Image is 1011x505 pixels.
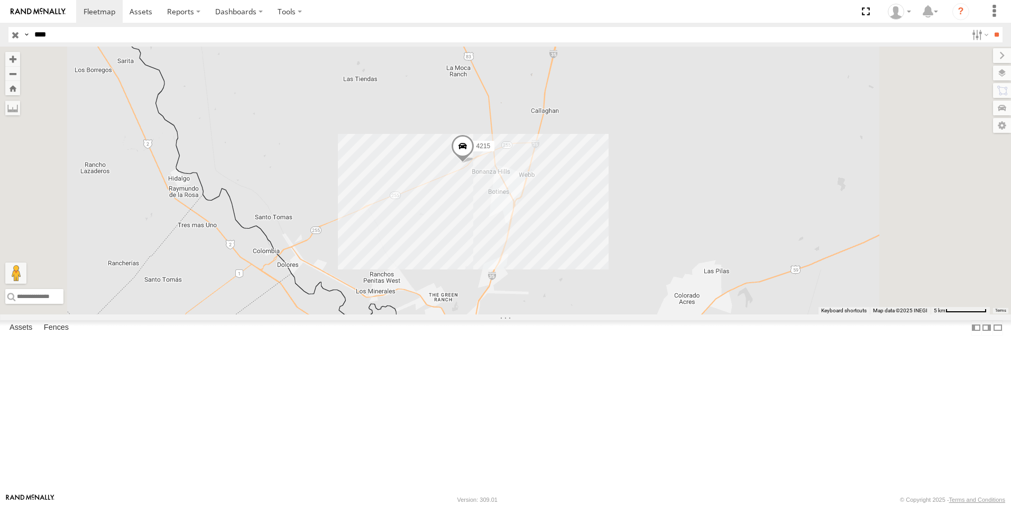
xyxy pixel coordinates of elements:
button: Drag Pegman onto the map to open Street View [5,263,26,284]
span: 4215 [476,142,491,150]
label: Search Filter Options [968,27,990,42]
label: Fences [39,320,74,335]
i: ? [952,3,969,20]
a: Terms (opens in new tab) [995,309,1006,313]
label: Dock Summary Table to the Left [971,320,981,336]
label: Dock Summary Table to the Right [981,320,992,336]
label: Hide Summary Table [992,320,1003,336]
div: Caseta Laredo TX [884,4,915,20]
label: Search Query [22,27,31,42]
a: Visit our Website [6,494,54,505]
button: Keyboard shortcuts [821,307,867,314]
button: Zoom Home [5,81,20,95]
label: Map Settings [993,118,1011,133]
button: Map Scale: 5 km per 74 pixels [931,307,990,314]
span: Map data ©2025 INEGI [873,308,927,313]
span: 5 km [934,308,945,313]
a: Terms and Conditions [949,497,1005,503]
button: Zoom out [5,66,20,81]
label: Assets [4,320,38,335]
button: Zoom in [5,52,20,66]
div: © Copyright 2025 - [900,497,1005,503]
label: Measure [5,101,20,115]
img: rand-logo.svg [11,8,66,15]
div: Version: 309.01 [457,497,498,503]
